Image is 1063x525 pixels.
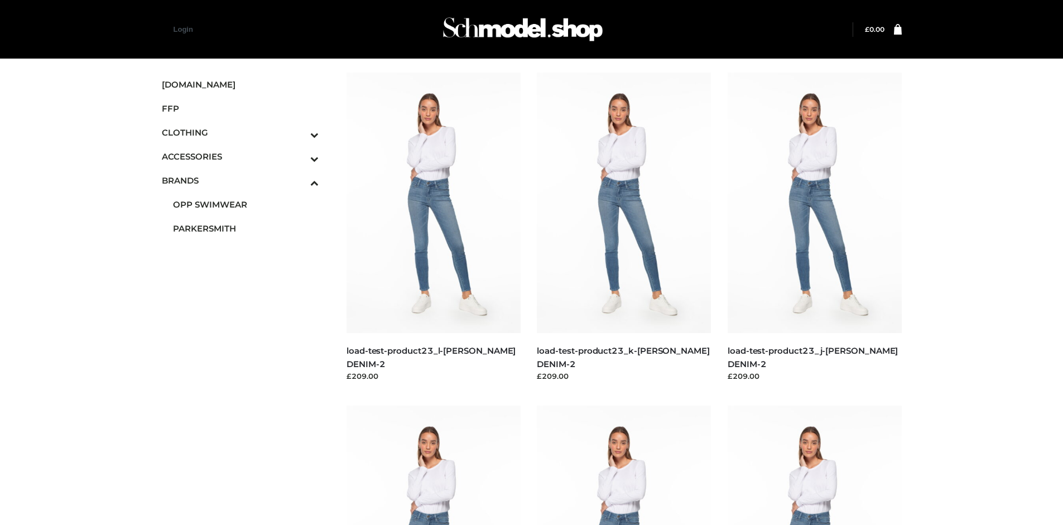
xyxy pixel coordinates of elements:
bdi: 0.00 [865,25,884,33]
span: PARKERSMITH [173,222,319,235]
a: FFP [162,97,319,121]
span: BRANDS [162,174,319,187]
a: load-test-product23_l-[PERSON_NAME] DENIM-2 [347,345,516,369]
a: PARKERSMITH [173,216,319,240]
img: Schmodel Admin 964 [439,7,607,51]
span: £ [865,25,869,33]
a: Login [174,25,193,33]
a: [DOMAIN_NAME] [162,73,319,97]
div: £209.00 [728,370,902,382]
a: ACCESSORIESToggle Submenu [162,145,319,168]
button: Toggle Submenu [280,168,319,192]
span: OPP SWIMWEAR [173,198,319,211]
button: Toggle Submenu [280,145,319,168]
span: FFP [162,102,319,115]
a: load-test-product23_j-[PERSON_NAME] DENIM-2 [728,345,898,369]
a: BRANDSToggle Submenu [162,168,319,192]
a: CLOTHINGToggle Submenu [162,121,319,145]
a: load-test-product23_k-[PERSON_NAME] DENIM-2 [537,345,709,369]
span: CLOTHING [162,126,319,139]
a: £0.00 [865,25,884,33]
button: Toggle Submenu [280,121,319,145]
span: [DOMAIN_NAME] [162,78,319,91]
div: £209.00 [347,370,521,382]
div: £209.00 [537,370,711,382]
span: ACCESSORIES [162,150,319,163]
a: OPP SWIMWEAR [173,192,319,216]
